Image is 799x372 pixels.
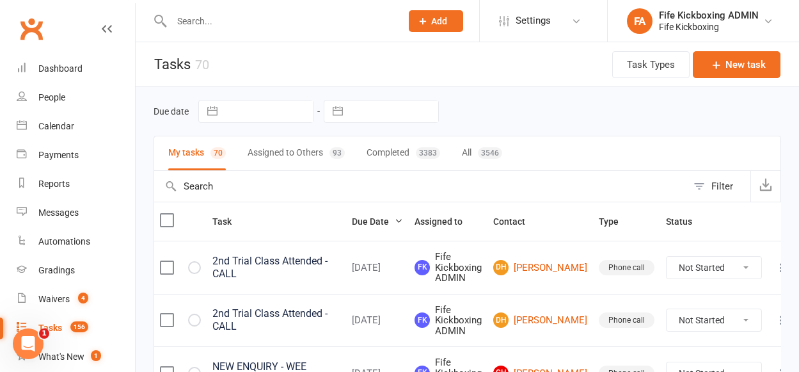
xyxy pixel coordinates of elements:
span: Type [599,216,633,227]
div: People [38,92,65,102]
div: Fife Kickboxing [659,21,759,33]
a: Tasks 156 [17,314,135,343]
span: Status [666,216,706,227]
a: Dashboard [17,54,135,83]
a: People [17,83,135,112]
div: Filter [711,179,733,194]
div: 2nd Trial Class Attended - CALL [212,255,340,280]
a: Clubworx [15,13,47,45]
div: Reports [38,179,70,189]
button: Task [212,214,246,229]
span: 1 [39,328,49,339]
a: Gradings [17,256,135,285]
div: [DATE] [352,315,403,326]
div: 93 [329,147,345,159]
a: DH[PERSON_NAME] [493,312,587,328]
div: Gradings [38,265,75,275]
span: DH [493,260,509,275]
span: Settings [516,6,551,35]
span: Assigned to [415,216,477,227]
a: Calendar [17,112,135,141]
span: DH [493,312,509,328]
div: [DATE] [352,263,403,273]
span: Contact [493,216,539,227]
a: Reports [17,170,135,198]
span: Add [431,16,447,26]
div: Phone call [599,312,654,328]
a: DH[PERSON_NAME] [493,260,587,275]
span: Fife Kickboxing ADMIN [415,252,482,284]
div: Fife Kickboxing ADMIN [659,10,759,21]
div: 70 [195,57,209,72]
button: Assigned to [415,214,477,229]
button: My tasks70 [168,136,226,170]
span: Due Date [352,216,403,227]
input: Search [154,171,687,202]
a: Messages [17,198,135,227]
a: What's New1 [17,343,135,371]
h1: Tasks [136,42,209,86]
div: What's New [38,352,84,362]
div: 3546 [478,147,502,159]
button: Add [409,10,463,32]
div: 3383 [416,147,440,159]
button: Task Types [612,51,690,78]
div: Calendar [38,121,74,131]
span: 4 [78,293,88,303]
button: Status [666,214,706,229]
div: Dashboard [38,63,83,74]
button: Filter [687,171,750,202]
button: Type [599,214,633,229]
button: Completed3383 [367,136,440,170]
button: New task [693,51,780,78]
button: Contact [493,214,539,229]
div: 2nd Trial Class Attended - CALL [212,307,340,333]
label: Due date [154,106,189,117]
div: 70 [210,147,226,159]
span: FK [415,260,430,275]
div: Payments [38,150,79,160]
div: Messages [38,207,79,218]
div: Automations [38,236,90,247]
div: Tasks [38,323,62,333]
a: Automations [17,227,135,256]
div: Waivers [38,294,70,304]
span: Fife Kickboxing ADMIN [415,305,482,337]
a: Waivers 4 [17,285,135,314]
input: Search... [168,12,392,30]
span: 156 [70,321,88,332]
iframe: Intercom live chat [13,328,44,359]
button: Assigned to Others93 [248,136,345,170]
div: Phone call [599,260,654,275]
a: Payments [17,141,135,170]
button: Due Date [352,214,403,229]
span: Task [212,216,246,227]
span: 1 [91,350,101,361]
div: FA [627,8,653,34]
button: All3546 [462,136,502,170]
span: FK [415,312,430,328]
